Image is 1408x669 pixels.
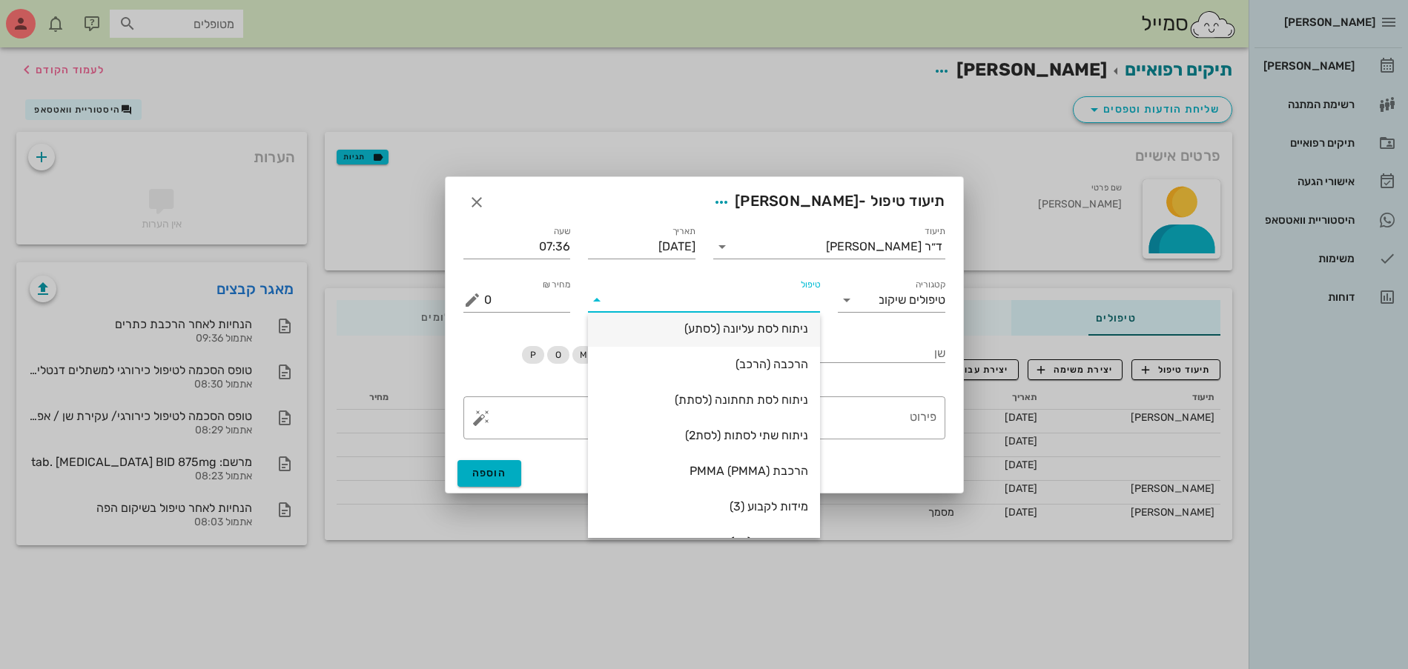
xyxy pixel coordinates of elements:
span: תיעוד טיפול - [708,189,945,216]
button: הוספה [457,460,522,487]
div: ד״ר [PERSON_NAME] [826,240,942,253]
div: הרכבת PMMA (PMMA) [600,464,808,478]
label: שעה [554,226,571,237]
label: מחיר ₪ [543,279,571,290]
label: קטגוריה [915,279,945,290]
div: ניתוח לסת תחתונה (לסתת) [600,393,808,407]
button: מחיר ₪ appended action [463,291,481,309]
div: ניתוח שתי לסתות (לסת2) [600,428,808,442]
span: O [555,346,561,364]
div: מידות לקבוע (3) [600,499,808,513]
div: ניתוח לסת עליונה (לסתע) [600,322,808,336]
label: תאריך [672,226,695,237]
div: הרכבה (הרכב) [600,357,808,371]
span: [PERSON_NAME] [735,192,859,210]
span: M [579,346,586,364]
span: P [529,346,535,364]
span: הוספה [472,467,507,479]
div: מדית עיצוב (עצ) [600,535,808,549]
label: תיעוד [925,226,945,237]
label: טיפול [801,279,820,290]
div: תיעודד״ר [PERSON_NAME] [713,235,945,259]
